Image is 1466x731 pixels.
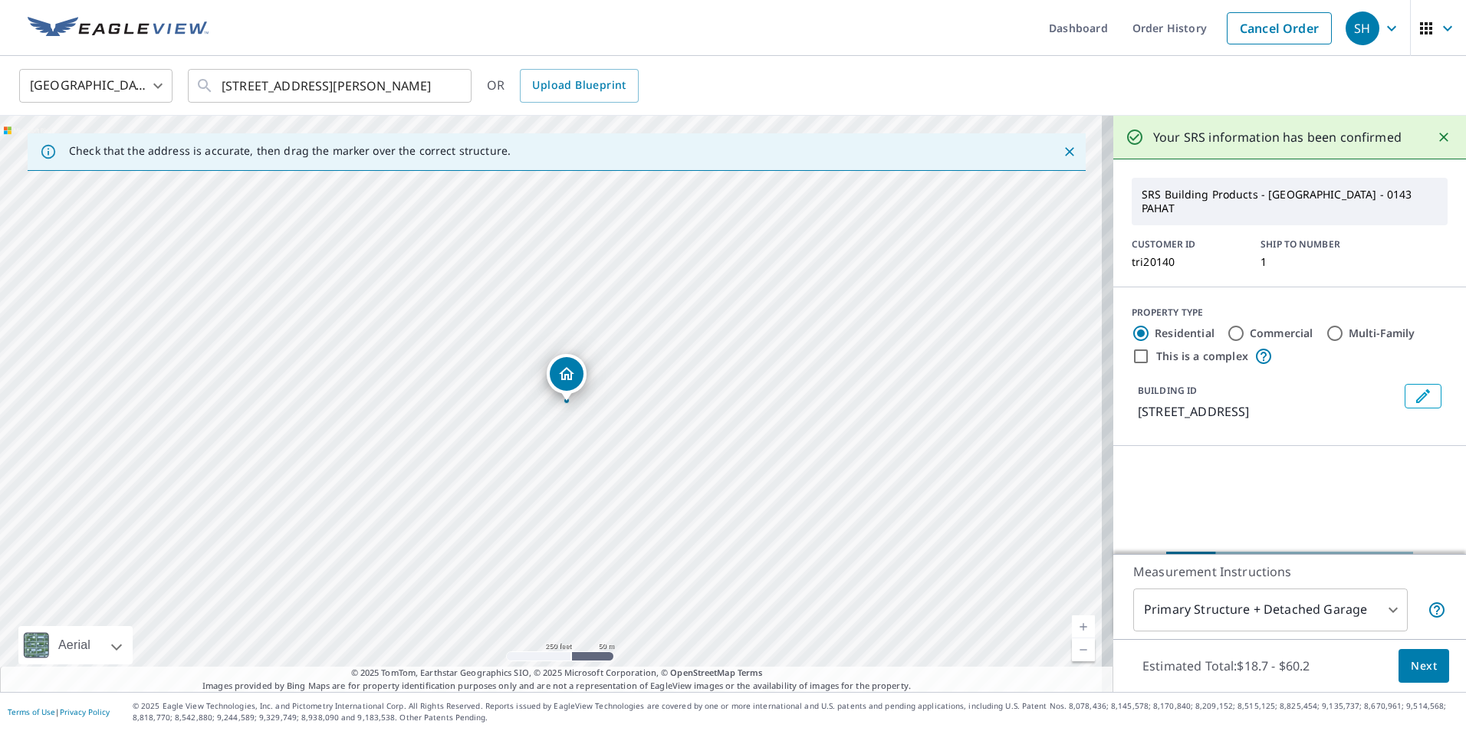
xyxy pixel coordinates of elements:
a: Cancel Order [1227,12,1332,44]
label: Multi-Family [1349,326,1415,341]
a: OpenStreetMap [670,667,735,678]
label: This is a complex [1156,349,1248,364]
p: 1 [1261,256,1371,268]
p: CUSTOMER ID [1132,238,1242,251]
span: Upload Blueprint [532,76,626,95]
img: EV Logo [28,17,209,40]
p: Your SRS information has been confirmed [1153,128,1402,146]
p: | [8,707,110,716]
p: SRS Building Products - [GEOGRAPHIC_DATA] - 0143 PAHAT [1136,182,1444,221]
button: Close [1434,127,1454,147]
a: Privacy Policy [60,706,110,717]
div: Primary Structure + Detached Garage [1133,588,1408,631]
div: Aerial [54,626,95,664]
div: [GEOGRAPHIC_DATA] [19,64,173,107]
span: Next [1411,657,1437,676]
p: tri20140 [1132,256,1242,268]
p: © 2025 Eagle View Technologies, Inc. and Pictometry International Corp. All Rights Reserved. Repo... [133,700,1458,723]
div: SH [1346,11,1379,45]
a: Terms [738,667,763,678]
p: Estimated Total: $18.7 - $60.2 [1130,649,1322,683]
p: [STREET_ADDRESS] [1138,402,1399,421]
a: Current Level 17, Zoom In [1072,615,1095,638]
span: © 2025 TomTom, Earthstar Geographics SIO, © 2025 Microsoft Corporation, © [351,667,763,680]
p: Measurement Instructions [1133,562,1446,581]
p: SHIP TO NUMBER [1261,238,1371,251]
p: BUILDING ID [1138,384,1197,397]
span: Your report will include the primary structure and a detached garage if one exists. [1428,601,1446,619]
div: OR [487,69,639,103]
input: Search by address or latitude-longitude [222,64,440,107]
button: Next [1399,649,1449,683]
a: Current Level 17, Zoom Out [1072,638,1095,661]
a: Upload Blueprint [520,69,638,103]
label: Commercial [1250,326,1313,341]
label: Residential [1155,326,1215,341]
button: Close [1060,142,1080,162]
div: PROPERTY TYPE [1132,306,1448,320]
button: Edit building 1 [1405,384,1441,408]
div: Dropped pin, building 1, Residential property, 144 Ramblewood Dr Glenmoore, PA 19343 [547,354,587,402]
a: Terms of Use [8,706,55,717]
div: Aerial [18,626,133,664]
p: Check that the address is accurate, then drag the marker over the correct structure. [69,144,511,158]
